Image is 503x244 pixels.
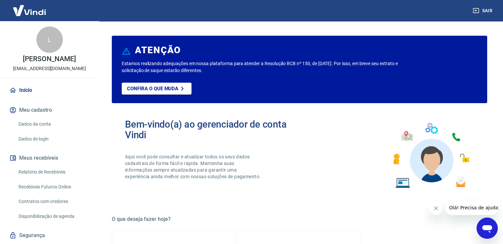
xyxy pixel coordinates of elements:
p: Confira o que muda [127,86,178,92]
iframe: Fechar mensagem [429,202,442,215]
a: Relatório de Recebíveis [16,165,91,179]
h5: O que deseja fazer hoje? [112,216,487,223]
a: Recebíveis Futuros Online [16,180,91,194]
div: L [36,26,63,53]
p: [EMAIL_ADDRESS][DOMAIN_NAME] [13,65,86,72]
a: Início [8,83,91,98]
a: Dados da conta [16,117,91,131]
p: Aqui você pode consultar e atualizar todos os seus dados cadastrais de forma fácil e rápida. Mant... [125,153,262,180]
h2: Bem-vindo(a) ao gerenciador de conta Vindi [125,119,300,140]
a: Contratos com credores [16,195,91,208]
a: Dados de login [16,132,91,146]
img: Vindi [8,0,51,20]
iframe: Botão para abrir a janela de mensagens [477,218,498,239]
h6: ATENÇÃO [135,47,181,54]
span: Olá! Precisa de ajuda? [4,5,56,10]
iframe: Mensagem da empresa [445,200,498,215]
p: [PERSON_NAME] [23,56,76,62]
img: Imagem de um avatar masculino com diversos icones exemplificando as funcionalidades do gerenciado... [387,119,474,192]
p: Estamos realizando adequações em nossa plataforma para atender a Resolução BCB nº 150, de [DATE].... [122,60,406,74]
button: Meu cadastro [8,103,91,117]
a: Segurança [8,228,91,243]
a: Disponibilização de agenda [16,210,91,223]
button: Meus recebíveis [8,151,91,165]
button: Sair [471,5,495,17]
a: Confira o que muda [122,83,191,95]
